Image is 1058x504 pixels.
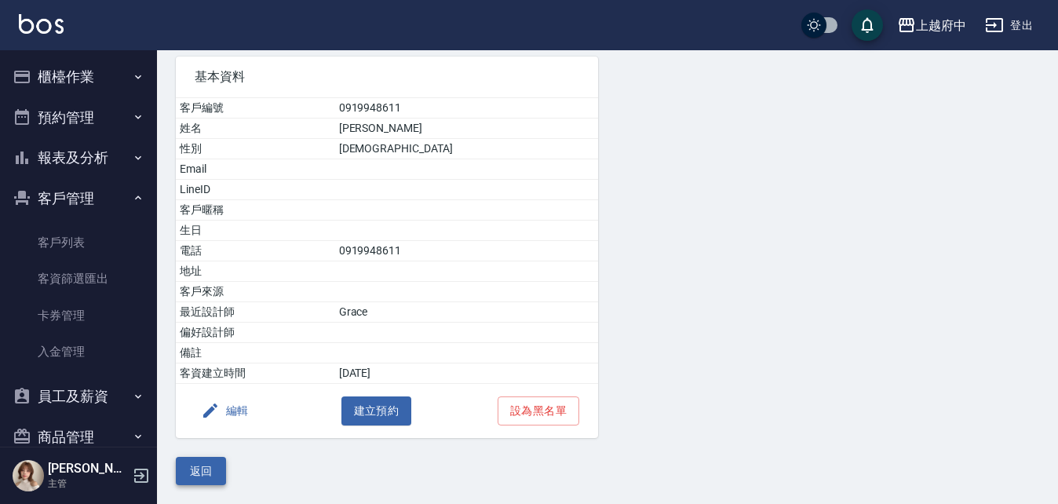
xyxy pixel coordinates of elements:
[176,119,335,139] td: 姓名
[176,457,226,486] button: 返回
[335,98,598,119] td: 0919948611
[176,180,335,200] td: LineID
[176,343,335,363] td: 備註
[195,69,579,85] span: 基本資料
[6,137,151,178] button: 報表及分析
[6,376,151,417] button: 員工及薪資
[176,221,335,241] td: 生日
[6,261,151,297] a: 客資篩選匯出
[176,261,335,282] td: 地址
[916,16,966,35] div: 上越府中
[176,323,335,343] td: 偏好設計師
[176,282,335,302] td: 客戶來源
[13,460,44,491] img: Person
[6,57,151,97] button: 櫃檯作業
[195,396,255,425] button: 編輯
[335,139,598,159] td: [DEMOGRAPHIC_DATA]
[176,302,335,323] td: 最近設計師
[48,461,128,477] h5: [PERSON_NAME]
[6,97,151,138] button: 預約管理
[335,119,598,139] td: [PERSON_NAME]
[176,241,335,261] td: 電話
[852,9,883,41] button: save
[176,159,335,180] td: Email
[19,14,64,34] img: Logo
[6,334,151,370] a: 入金管理
[176,98,335,119] td: 客戶編號
[176,139,335,159] td: 性別
[891,9,972,42] button: 上越府中
[335,302,598,323] td: Grace
[6,225,151,261] a: 客戶列表
[6,417,151,458] button: 商品管理
[176,363,335,384] td: 客資建立時間
[335,241,598,261] td: 0919948611
[341,396,412,425] button: 建立預約
[498,396,579,425] button: 設為黑名單
[6,298,151,334] a: 卡券管理
[176,200,335,221] td: 客戶暱稱
[6,178,151,219] button: 客戶管理
[335,363,598,384] td: [DATE]
[979,11,1039,40] button: 登出
[48,477,128,491] p: 主管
